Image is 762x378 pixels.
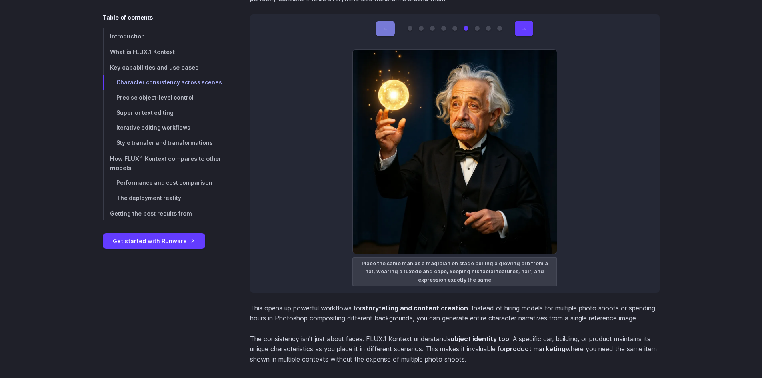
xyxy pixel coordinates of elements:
a: How FLUX.1 Kontext compares to other models [103,151,224,176]
a: Superior text editing [103,106,224,121]
button: Go to 7 of 9 [475,26,480,31]
span: Table of contents [103,13,153,22]
strong: object identity too [450,335,509,343]
span: Style transfer and transformations [116,140,213,146]
button: Go to 5 of 9 [452,26,457,31]
button: → [515,21,533,36]
span: Superior text editing [116,110,174,116]
span: Iterative editing workflows [116,124,190,131]
a: Get started with Runware [103,233,205,249]
a: Iterative editing workflows [103,120,224,136]
p: This opens up powerful workflows for . Instead of hiring models for multiple photo shoots or spen... [250,303,660,324]
img: Distinguished elderly man in a tuxedo holding a glowing orb with sparks, set against a dark curta... [352,49,557,254]
button: Go to 1 of 9 [408,26,412,31]
span: What is FLUX.1 Kontext [110,48,175,55]
a: Performance and cost comparison [103,176,224,191]
button: Go to 9 of 9 [497,26,502,31]
a: Key capabilities and use cases [103,60,224,75]
button: Go to 4 of 9 [441,26,446,31]
a: Character consistency across scenes [103,75,224,90]
span: Performance and cost comparison [116,180,212,186]
strong: storytelling and content creation [362,304,468,312]
button: Go to 3 of 9 [430,26,435,31]
span: How FLUX.1 Kontext compares to other models [110,155,221,171]
strong: product marketing [506,345,566,353]
span: Character consistency across scenes [116,79,222,86]
p: The consistency isn't just about faces. FLUX.1 Kontext understands . A specific car, building, or... [250,334,660,365]
button: ← [376,21,394,36]
button: Go to 6 of 9 [464,26,468,31]
a: The deployment reality [103,191,224,206]
a: Style transfer and transformations [103,136,224,151]
span: Introduction [110,33,145,40]
figcaption: Place the same man as a magician on stage pulling a glowing orb from a hat, wearing a tuxedo and ... [352,257,557,286]
span: Getting the best results from instruction-based editing [110,210,192,226]
a: What is FLUX.1 Kontext [103,44,224,60]
button: Go to 8 of 9 [486,26,491,31]
span: Key capabilities and use cases [110,64,198,71]
a: Precise object-level control [103,90,224,106]
span: The deployment reality [116,195,181,201]
a: Getting the best results from instruction-based editing [103,206,224,231]
a: Introduction [103,28,224,44]
button: Go to 2 of 9 [419,26,424,31]
span: Precise object-level control [116,94,194,101]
